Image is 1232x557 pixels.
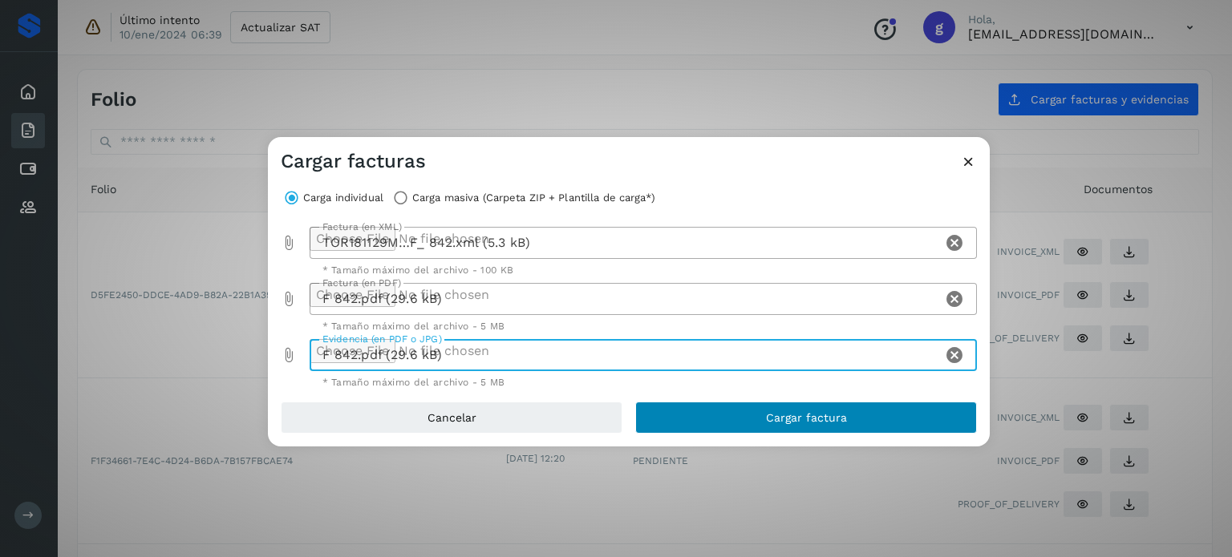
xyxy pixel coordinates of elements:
div: F 842.pdf (29.6 kB) [310,339,942,371]
div: F 842.pdf (29.6 kB) [310,283,942,315]
label: Carga masiva (Carpeta ZIP + Plantilla de carga*) [412,187,655,209]
label: Carga individual [303,187,383,209]
i: Clear Evidencia (en PDF o JPG) [945,345,964,365]
span: Cargar factura [766,412,847,423]
button: Cargar factura [635,402,977,434]
i: Factura (en PDF) prepended action [281,291,297,307]
i: Clear Factura (en PDF) [945,289,964,309]
i: Clear Factura (en XML) [945,233,964,252]
button: Cancelar [281,402,622,434]
i: Factura (en XML) prepended action [281,235,297,251]
div: * Tamaño máximo del archivo - 5 MB [322,377,965,387]
span: Cancelar [428,412,476,423]
h3: Cargar facturas [281,150,426,173]
i: Evidencia (en PDF o JPG) prepended action [281,347,297,363]
div: * Tamaño máximo del archivo - 100 KB [322,265,965,275]
div: * Tamaño máximo del archivo - 5 MB [322,321,965,331]
div: TOR181129M…F_ 842.xml (5.3 kB) [310,227,942,259]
